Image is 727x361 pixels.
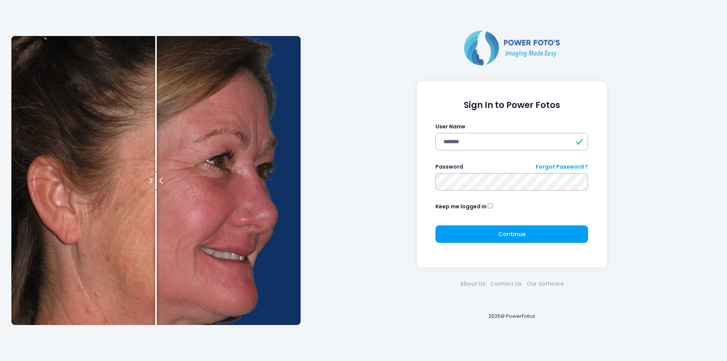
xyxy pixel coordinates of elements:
[488,280,524,288] a: Contact Us
[435,163,463,171] label: Password
[536,163,588,171] a: Forgot Password ?
[308,300,716,332] div: 2025© PowerFotos
[435,203,487,211] label: Keep me logged in
[457,280,488,288] a: About Us
[435,123,465,131] label: User Name
[435,225,588,243] button: Continue
[524,280,566,288] a: Our Software
[435,100,588,110] h1: Sign In to Power Fotos
[498,230,526,238] span: Continue
[461,29,563,67] img: Logo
